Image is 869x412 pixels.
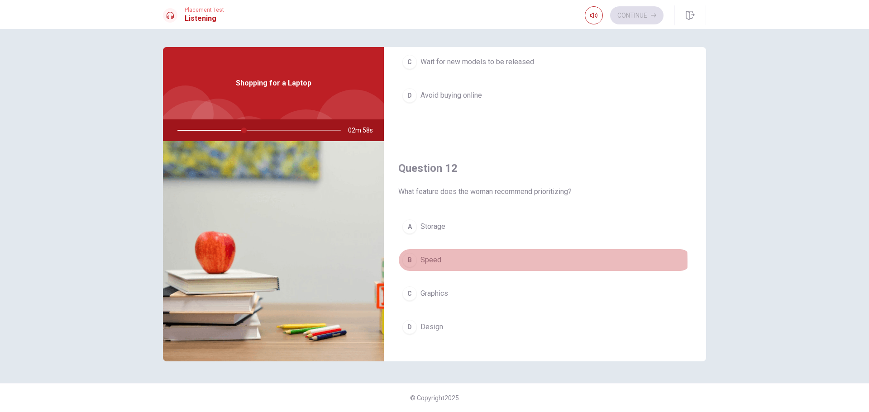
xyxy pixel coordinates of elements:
span: What feature does the woman recommend prioritizing? [398,186,692,197]
span: Design [420,322,443,332]
button: DAvoid buying online [398,84,692,107]
span: Placement Test [185,7,224,13]
div: D [402,320,417,334]
span: Shopping for a Laptop [236,78,311,89]
span: Storage [420,221,445,232]
button: AStorage [398,215,692,238]
div: A [402,219,417,234]
span: © Copyright 2025 [410,394,459,402]
h1: Listening [185,13,224,24]
span: Wait for new models to be released [420,57,534,67]
div: C [402,286,417,301]
span: Avoid buying online [420,90,482,101]
button: CGraphics [398,282,692,305]
button: CWait for new models to be released [398,51,692,73]
button: BSpeed [398,249,692,271]
button: DDesign [398,316,692,338]
div: C [402,55,417,69]
span: Graphics [420,288,448,299]
span: 02m 58s [348,119,380,141]
div: D [402,88,417,103]
img: Shopping for a Laptop [163,141,384,361]
h4: Question 12 [398,161,692,175]
span: Speed [420,255,441,265]
div: B [402,253,417,267]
